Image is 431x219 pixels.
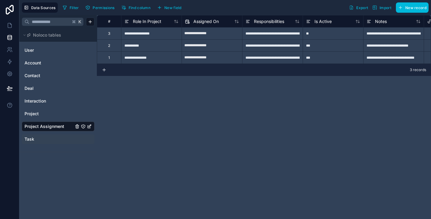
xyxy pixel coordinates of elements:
span: Import [380,5,391,10]
span: Contact [25,73,40,79]
a: Permissions [83,3,119,12]
a: Project Assignment [25,123,74,129]
div: Contact [22,71,94,80]
a: Task [25,136,74,142]
span: User [25,47,34,53]
div: Deal [22,83,94,93]
span: Data Sources [31,5,56,10]
button: Data Sources [22,2,58,13]
a: Interaction [25,98,74,104]
span: Account [25,60,41,66]
button: Filter [60,3,81,12]
span: Project Assignment [25,123,64,129]
a: Deal [25,85,74,91]
span: Responsibilities [254,18,284,25]
span: Task [25,136,34,142]
span: New record [405,5,426,10]
span: Assigned On [193,18,219,25]
div: 3 [108,31,110,36]
span: Permissions [93,5,114,10]
a: User [25,47,74,53]
span: Role In Project [133,18,161,25]
div: Task [22,134,94,144]
button: New record [396,2,429,13]
button: Find column [119,3,153,12]
div: 1 [108,55,110,60]
a: Account [25,60,74,66]
button: New field [155,3,184,12]
span: Notes [375,18,387,25]
span: Noloco tables [33,32,61,38]
span: K [78,20,82,24]
button: Export [347,2,370,13]
span: Project [25,111,39,117]
span: Is Active [314,18,332,25]
a: New record [393,2,429,13]
a: Project [25,111,74,117]
a: Contact [25,73,74,79]
span: New field [164,5,182,10]
span: Find column [129,5,150,10]
div: Account [22,58,94,68]
button: Import [370,2,393,13]
div: # [102,19,117,24]
div: Project [22,109,94,119]
div: Interaction [22,96,94,106]
button: Permissions [83,3,117,12]
div: User [22,45,94,55]
span: Export [356,5,368,10]
span: 3 records [410,67,426,72]
span: Filter [70,5,79,10]
button: Noloco tables [22,31,91,39]
span: Interaction [25,98,46,104]
span: Deal [25,85,34,91]
div: Project Assignment [22,122,94,131]
div: 2 [108,43,110,48]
